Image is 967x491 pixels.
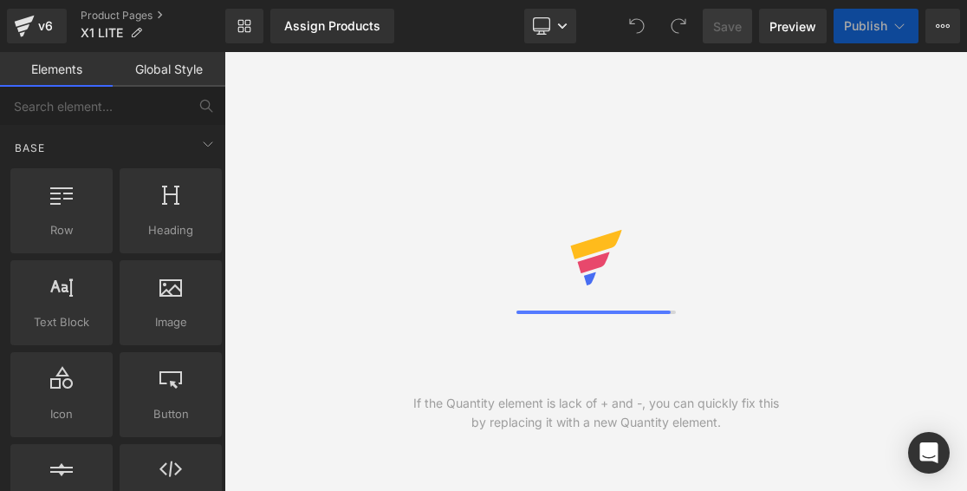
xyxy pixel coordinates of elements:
button: Publish [834,9,918,43]
span: Preview [769,17,816,36]
span: Image [125,313,217,331]
span: X1 LITE [81,26,123,40]
a: Product Pages [81,9,225,23]
a: Global Style [113,52,225,87]
span: Row [16,221,107,239]
div: If the Quantity element is lack of + and -, you can quickly fix this by replacing it with a new Q... [410,394,782,432]
button: Redo [661,9,696,43]
span: Save [713,17,742,36]
a: New Library [225,9,263,43]
span: Button [125,405,217,423]
span: Icon [16,405,107,423]
div: v6 [35,15,56,37]
div: Assign Products [284,19,380,33]
button: More [925,9,960,43]
span: Heading [125,221,217,239]
span: Publish [844,19,887,33]
button: Undo [620,9,654,43]
a: v6 [7,9,67,43]
a: Preview [759,9,827,43]
span: Text Block [16,313,107,331]
span: Base [13,140,47,156]
div: Open Intercom Messenger [908,432,950,474]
